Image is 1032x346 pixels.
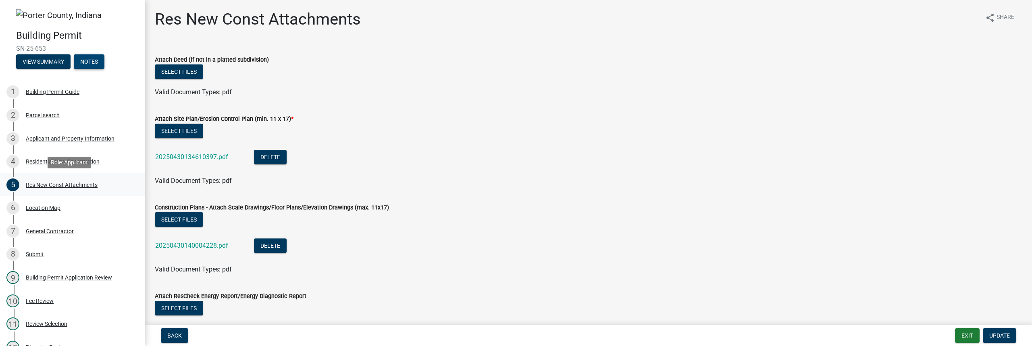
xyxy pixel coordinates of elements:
button: Notes [74,54,104,69]
div: Building Permit Application Review [26,275,112,280]
span: Valid Document Types: pdf [155,177,232,184]
i: share [985,13,995,23]
div: Residential New Construction [26,159,100,164]
wm-modal-confirm: Notes [74,59,104,65]
label: Construction Plans - Attach Scale Drawings/Floor Plans/Elevation Drawings (max. 11x17) [155,205,389,211]
div: 7 [6,225,19,238]
button: shareShare [979,10,1021,25]
div: 8 [6,248,19,261]
div: 4 [6,155,19,168]
a: 20250430140004228.pdf [155,242,228,249]
span: Valid Document Types: pdf [155,265,232,273]
div: Parcel search [26,112,60,118]
div: Res New Const Attachments [26,182,98,188]
div: Building Permit Guide [26,89,79,95]
wm-modal-confirm: Summary [16,59,71,65]
img: Porter County, Indiana [16,9,102,21]
div: Role: Applicant [48,157,91,168]
h4: Building Permit [16,30,139,41]
div: Location Map [26,205,60,211]
label: Attach Site Plan/Erosion Control Plan (min. 11 x 17) [155,116,293,122]
div: General Contractor [26,228,74,234]
h1: Res New Const Attachments [155,10,361,29]
div: 1 [6,85,19,98]
div: 2 [6,109,19,122]
button: Delete [254,238,287,253]
button: View Summary [16,54,71,69]
div: 11 [6,317,19,330]
div: Submit [26,251,44,257]
button: Select files [155,64,203,79]
span: Back [167,332,182,339]
div: Review Selection [26,321,67,327]
span: SN-25-653 [16,45,129,52]
a: 20250430134610397.pdf [155,153,228,161]
button: Update [983,328,1016,343]
span: Share [997,13,1014,23]
wm-modal-confirm: Delete Document [254,154,287,162]
span: Valid Document Types: pdf [155,88,232,96]
button: Exit [955,328,980,343]
div: Fee Review [26,298,54,304]
button: Back [161,328,188,343]
label: Attach Deed (if not in a platted subdivision) [155,57,269,63]
wm-modal-confirm: Delete Document [254,242,287,250]
div: 3 [6,132,19,145]
span: Update [989,332,1010,339]
label: Attach ResCheck Energy Report/Energy Diagnostic Report [155,294,306,299]
div: 6 [6,201,19,214]
button: Select files [155,124,203,138]
button: Select files [155,301,203,315]
button: Select files [155,212,203,227]
button: Delete [254,150,287,164]
div: 9 [6,271,19,284]
div: 10 [6,294,19,307]
div: 5 [6,178,19,191]
div: Applicant and Property Information [26,136,114,141]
